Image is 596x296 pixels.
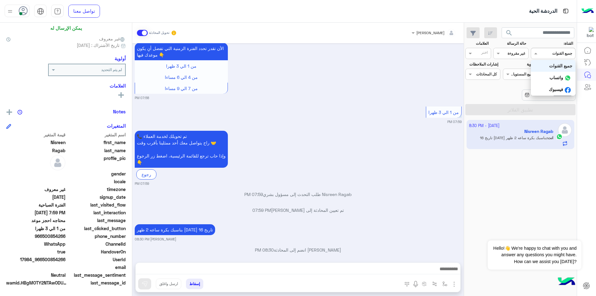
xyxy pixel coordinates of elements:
a: تواصل معنا [68,5,100,18]
span: 07:59 PM [252,207,271,213]
span: ChannelId [67,241,126,247]
img: hulul-logo.png [556,271,577,293]
small: 07:59 PM [135,181,149,186]
button: ارسل واغلق [156,279,181,289]
button: تطبيق الفلاتر [465,104,576,115]
span: first_name [67,139,126,146]
div: اختر [481,50,489,57]
img: make a call [404,282,409,287]
span: Hello!👋 We're happy to chat with you and answer any questions you might have. How can we assist y... [488,240,581,270]
span: signup_date [67,194,126,200]
button: select flow [440,279,450,289]
span: من 1 الي 3 ظهرا [428,110,459,115]
h6: يمكن الإرسال له [50,25,82,31]
h6: المتغيرات [107,123,126,129]
span: اسم المتغير [67,131,126,138]
p: تم تعيين المحادثة إلى [PERSON_NAME] [135,207,462,213]
span: UserId [67,256,126,263]
b: جميع القنوات [549,63,572,68]
h6: العلامات [6,83,126,89]
img: add [7,109,12,115]
img: select flow [442,281,447,286]
span: Nisreen [6,139,65,146]
img: tab [37,8,44,15]
img: send voice note [412,280,419,288]
span: true [6,248,65,255]
span: 08:30 PM [255,247,274,253]
img: defaultAdmin.png [50,155,65,171]
p: [PERSON_NAME] انضم إلى المحادثة [135,247,462,253]
img: tab [562,7,570,15]
span: الفترة الصباحية [6,202,65,208]
span: email [67,264,126,271]
img: WhatsApp [565,75,571,81]
small: 07:58 PM [135,95,149,100]
span: [PERSON_NAME] [416,30,445,35]
span: 966500854266 [6,233,65,239]
img: profile [6,7,14,15]
small: تحويل المحادثة [149,30,169,35]
span: profile_pic [67,155,126,169]
img: send attachment [450,280,458,288]
span: تاريخ الأشتراك : [DATE] [77,42,120,48]
span: last_message [67,217,126,224]
span: 2025-09-27T14:01:01.874Z [6,194,65,200]
h6: Notes [113,109,126,114]
p: 15/10/2025, 7:59 PM [135,131,228,168]
small: 07:59 PM [447,119,462,124]
span: قيمة المتغير [6,131,65,138]
span: last_visited_flow [67,202,126,208]
span: last_clicked_button [67,225,126,232]
button: create order [419,279,430,289]
span: من 4 الي 6 مساءا [165,75,198,80]
label: إشارات الملاحظات [466,61,498,67]
span: غير معروف [99,35,126,42]
img: tab [54,8,61,15]
span: null [6,171,65,177]
button: إسقاط [186,279,203,289]
label: أولوية [503,61,535,67]
img: Facebook [565,87,571,93]
label: حالة الرسالة [494,41,526,46]
button: search [502,27,517,41]
ng-dropdown-panel: Options list [531,60,576,95]
b: فيسبوك [549,87,563,92]
span: gender [67,171,126,177]
label: العلامات [466,41,489,46]
span: wamid.HBgMOTY2NTAwODU0MjY2FQIAEhggQTVGMzA5MDdBQkJCMjA2Q0RGRkUxMTY1Q0M3RTMyMzgA [6,280,68,286]
img: notes [17,110,22,115]
img: create order [422,281,427,286]
span: محتاجه احجز موعد [6,217,65,224]
span: null [6,178,65,185]
span: 07:59 PM [244,192,263,197]
img: Logo [581,5,594,18]
img: Trigger scenario [432,281,437,286]
a: tab [51,5,64,18]
span: 2025-10-15T16:59:04.31Z [6,209,65,216]
small: [PERSON_NAME] 08:30 PM [135,237,176,242]
p: Nisreen Ragab طلب التحدث إلى مسؤول بشري [135,191,462,198]
span: من 1 الي 3 ظهرا [166,63,196,69]
button: Trigger scenario [430,279,440,289]
label: القناة: [532,41,573,46]
span: غير معروف [6,186,65,193]
span: last_message_sentiment [67,272,126,278]
span: null [6,264,65,271]
span: search [505,29,513,37]
h6: أولوية [115,56,126,61]
span: من 7 الي 9 مساءا [165,86,198,91]
span: Ragab [6,147,65,154]
span: last_interaction [67,209,126,216]
label: تحديد الفترة الزمنية [503,82,573,88]
p: الدردشة الحية [529,7,557,16]
span: last_name [67,147,126,154]
span: phone_number [67,233,126,239]
b: واتساب [549,75,563,80]
span: locale [67,178,126,185]
span: من 1 الي 3 ظهرا [6,225,65,232]
span: timezone [67,186,126,193]
span: 0 [6,272,65,278]
div: رجوع [136,169,156,180]
b: لم يتم التحديد [101,67,122,72]
span: last_message_id [70,280,126,286]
